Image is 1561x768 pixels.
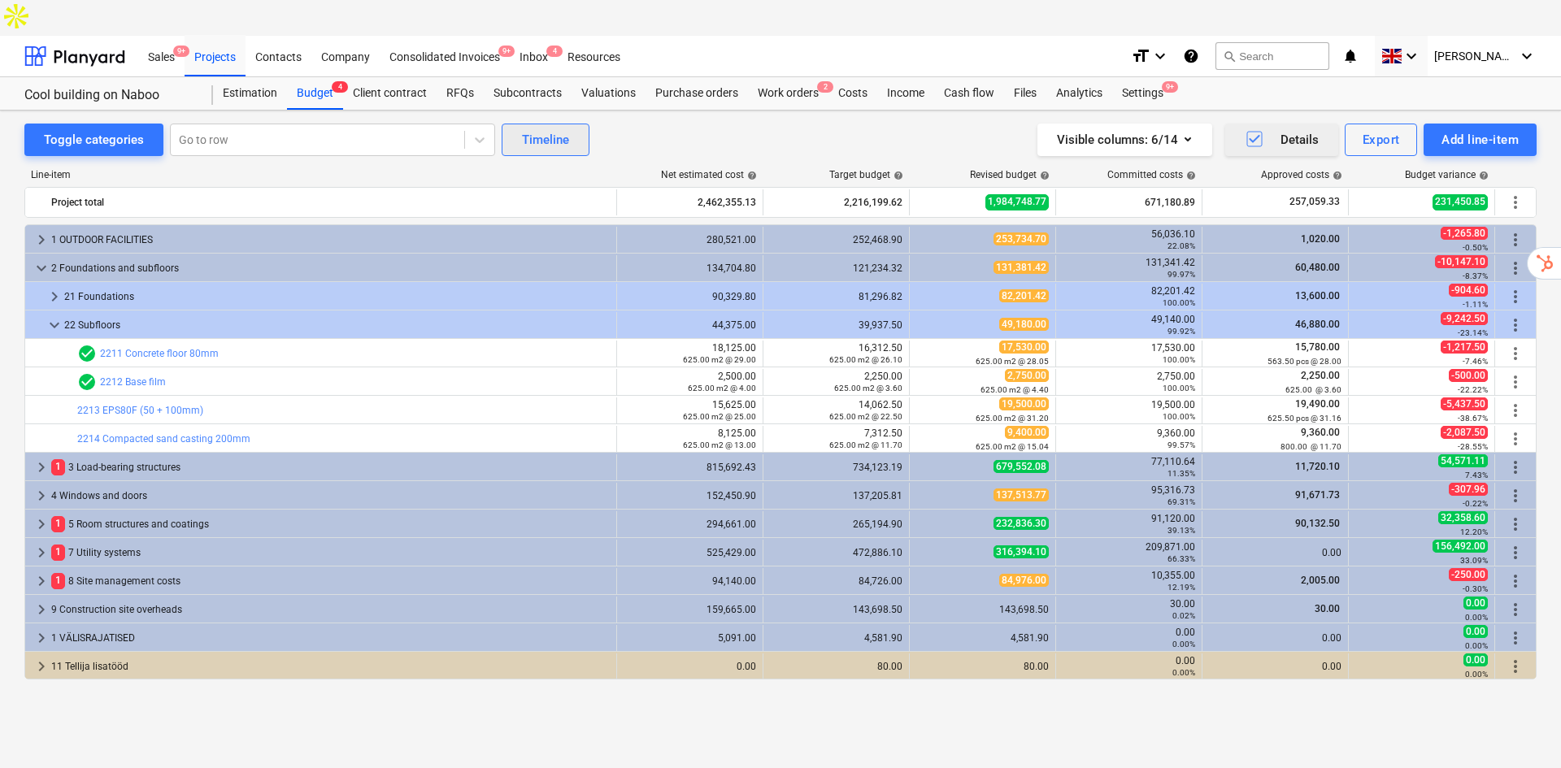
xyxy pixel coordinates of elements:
small: -0.30% [1463,584,1488,593]
small: 100.00% [1163,355,1195,364]
div: 2,216,199.62 [770,189,902,215]
div: Costs [828,77,877,110]
span: More actions [1506,543,1525,562]
small: 7.43% [1465,471,1488,479]
span: More actions [1506,344,1525,363]
div: 9 Construction site overheads [51,597,610,623]
span: 30.00 [1313,603,1341,614]
a: Inbox4 [510,36,558,76]
i: keyboard_arrow_down [1517,46,1537,66]
div: Project total [51,189,610,215]
div: Approved costs [1261,169,1342,180]
span: 60,480.00 [1294,262,1341,273]
span: 156,492.00 [1433,540,1488,553]
div: 2,750.00 [1063,371,1195,393]
span: -1,217.50 [1441,341,1488,354]
span: 49,180.00 [999,318,1049,331]
div: 152,450.90 [624,490,756,501]
div: 2,250.00 [770,371,902,393]
div: 134,704.80 [624,263,756,274]
span: 9,360.00 [1299,427,1341,438]
small: -1.11% [1463,300,1488,309]
span: keyboard_arrow_right [32,571,51,591]
a: Analytics [1046,77,1112,110]
span: More actions [1506,401,1525,420]
span: 91,671.73 [1294,489,1341,501]
span: More actions [1506,657,1525,676]
small: 625.00 m2 @ 3.60 [834,384,902,393]
span: keyboard_arrow_right [32,486,51,505]
div: Budget [287,77,343,110]
div: 5,091.00 [624,632,756,644]
a: Company [311,36,380,76]
small: 39.13% [1167,526,1195,535]
span: More actions [1506,315,1525,335]
small: -7.46% [1463,357,1488,366]
div: 19,500.00 [1063,399,1195,422]
i: keyboard_arrow_down [1402,46,1421,66]
div: Files [1004,77,1046,110]
div: 8,125.00 [624,427,756,450]
span: 137,513.77 [994,488,1049,501]
span: 253,734.70 [994,232,1049,245]
a: Work orders2 [748,77,828,110]
a: Valuations [572,77,646,110]
div: Committed costs [1107,169,1196,180]
div: Timeline [522,129,569,150]
span: 9+ [173,46,189,57]
div: 8 Site management costs [51,568,610,594]
span: More actions [1506,458,1525,477]
div: Contacts [246,35,311,76]
small: 625.00 m2 @ 15.04 [976,442,1049,451]
span: search [1223,50,1236,63]
div: Toggle categories [44,129,144,150]
a: Subcontracts [484,77,572,110]
span: More actions [1506,193,1525,212]
span: 1 [51,573,65,588]
div: 11 Tellija lisatööd [51,653,610,679]
span: 17,530.00 [999,341,1049,354]
div: RFQs [437,77,484,110]
div: 21 Foundations [64,284,610,310]
span: 231,450.85 [1433,194,1488,210]
div: 82,201.42 [1063,285,1195,308]
span: 1,984,748.77 [985,194,1049,210]
span: 4 [332,81,348,93]
div: 0.00 [1209,547,1341,558]
span: -904.60 [1449,284,1488,297]
div: Target budget [829,169,903,180]
small: 0.00% [1172,668,1195,677]
i: format_size [1131,46,1150,66]
div: 143,698.50 [916,604,1049,615]
span: keyboard_arrow_right [32,230,51,249]
span: 1 [51,545,65,560]
div: Projects [185,35,246,76]
span: 9+ [1162,81,1178,93]
div: 22 Subfloors [64,312,610,338]
span: 9+ [498,46,515,57]
div: 159,665.00 [624,604,756,615]
span: keyboard_arrow_right [45,287,64,306]
a: Client contract [343,77,437,110]
div: 525,429.00 [624,547,756,558]
span: 82,201.42 [999,289,1049,302]
div: 0.00 [624,661,756,672]
small: 625.00 m2 @ 13.00 [683,440,756,449]
span: More actions [1506,600,1525,619]
div: Visible columns : 6/14 [1057,129,1193,150]
a: Cash flow [934,77,1004,110]
div: 734,123.19 [770,462,902,473]
div: 0.00 [1209,632,1341,644]
button: Details [1225,124,1338,156]
div: 77,110.64 [1063,456,1195,479]
small: 22.08% [1167,241,1195,250]
div: 56,036.10 [1063,228,1195,251]
small: 625.00 @ 3.60 [1285,385,1341,394]
span: More actions [1506,287,1525,306]
small: 0.02% [1172,611,1195,620]
a: 2211 Concrete floor 80mm [100,348,219,359]
span: 1 [51,459,65,475]
div: Income [877,77,934,110]
span: 90,132.50 [1294,518,1341,529]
